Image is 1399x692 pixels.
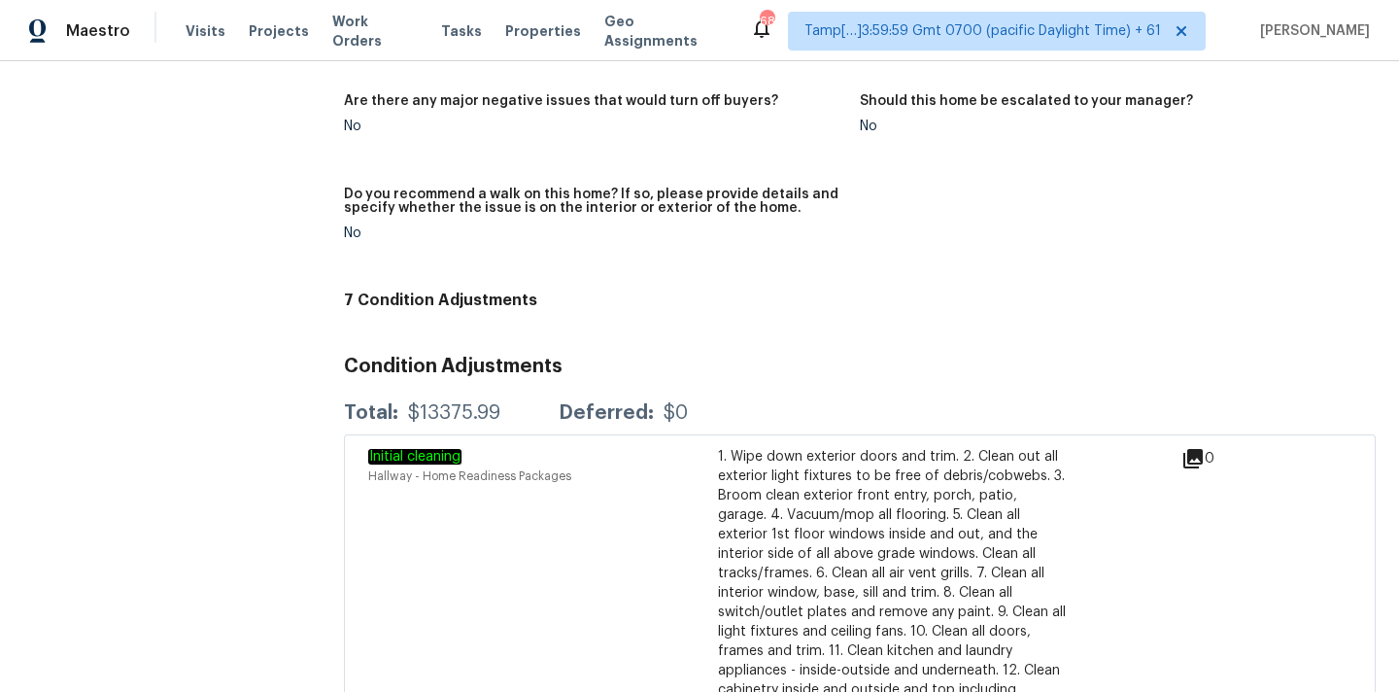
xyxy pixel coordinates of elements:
[344,226,844,240] div: No
[505,21,581,41] span: Properties
[186,21,225,41] span: Visits
[332,12,418,51] span: Work Orders
[344,357,1376,376] h3: Condition Adjustments
[1252,21,1370,41] span: [PERSON_NAME]
[441,24,482,38] span: Tasks
[860,94,1193,108] h5: Should this home be escalated to your manager?
[344,403,398,423] div: Total:
[66,21,130,41] span: Maestro
[559,403,654,423] div: Deferred:
[344,94,778,108] h5: Are there any major negative issues that would turn off buyers?
[1181,447,1277,470] div: 0
[249,21,309,41] span: Projects
[804,21,1161,41] span: Tamp[…]3:59:59 Gmt 0700 (pacific Daylight Time) + 61
[344,291,1376,310] h4: 7 Condition Adjustments
[368,470,571,482] span: Hallway - Home Readiness Packages
[408,403,500,423] div: $13375.99
[760,12,773,31] div: 686
[860,120,1360,133] div: No
[604,12,727,51] span: Geo Assignments
[664,403,688,423] div: $0
[344,188,844,215] h5: Do you recommend a walk on this home? If so, please provide details and specify whether the issue...
[344,120,844,133] div: No
[368,449,461,465] em: Initial cleaning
